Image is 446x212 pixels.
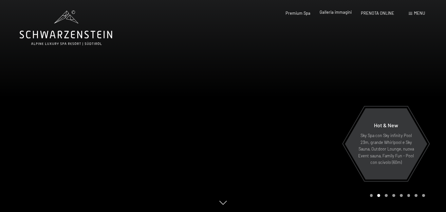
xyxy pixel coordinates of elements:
[415,194,418,197] div: Carousel Page 7
[286,10,310,16] a: Premium Spa
[407,194,410,197] div: Carousel Page 6
[358,132,415,166] p: Sky Spa con Sky infinity Pool 23m, grande Whirlpool e Sky Sauna, Outdoor Lounge, nuova Event saun...
[374,122,398,128] span: Hot & New
[400,194,403,197] div: Carousel Page 5
[344,108,428,180] a: Hot & New Sky Spa con Sky infinity Pool 23m, grande Whirlpool e Sky Sauna, Outdoor Lounge, nuova ...
[385,194,388,197] div: Carousel Page 3
[414,10,425,16] span: Menu
[368,194,425,197] div: Carousel Pagination
[320,9,352,15] a: Galleria immagini
[361,10,394,16] a: PRENOTA ONLINE
[392,194,395,197] div: Carousel Page 4
[377,194,380,197] div: Carousel Page 2 (Current Slide)
[422,194,425,197] div: Carousel Page 8
[370,194,373,197] div: Carousel Page 1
